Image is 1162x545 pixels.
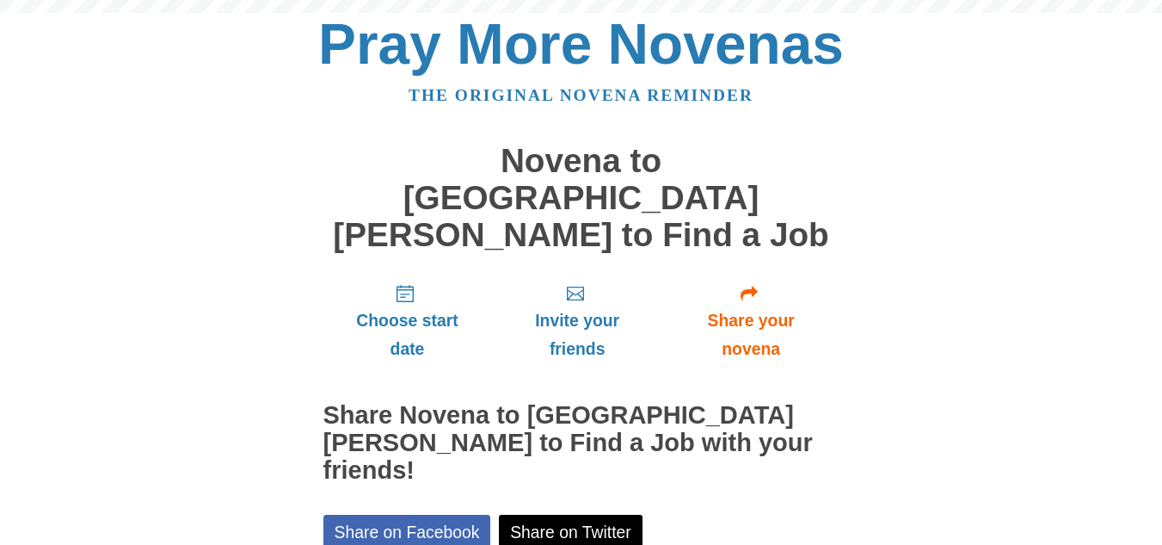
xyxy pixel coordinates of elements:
span: Choose start date [341,307,475,363]
a: Choose start date [323,270,492,373]
h2: Share Novena to [GEOGRAPHIC_DATA][PERSON_NAME] to Find a Job with your friends! [323,402,839,485]
a: The original novena reminder [409,86,753,104]
span: Share your novena [680,307,822,363]
a: Invite your friends [491,270,662,373]
a: Pray More Novenas [318,12,844,76]
h1: Novena to [GEOGRAPHIC_DATA][PERSON_NAME] to Find a Job [323,143,839,253]
a: Share your novena [663,270,839,373]
span: Invite your friends [508,307,645,363]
